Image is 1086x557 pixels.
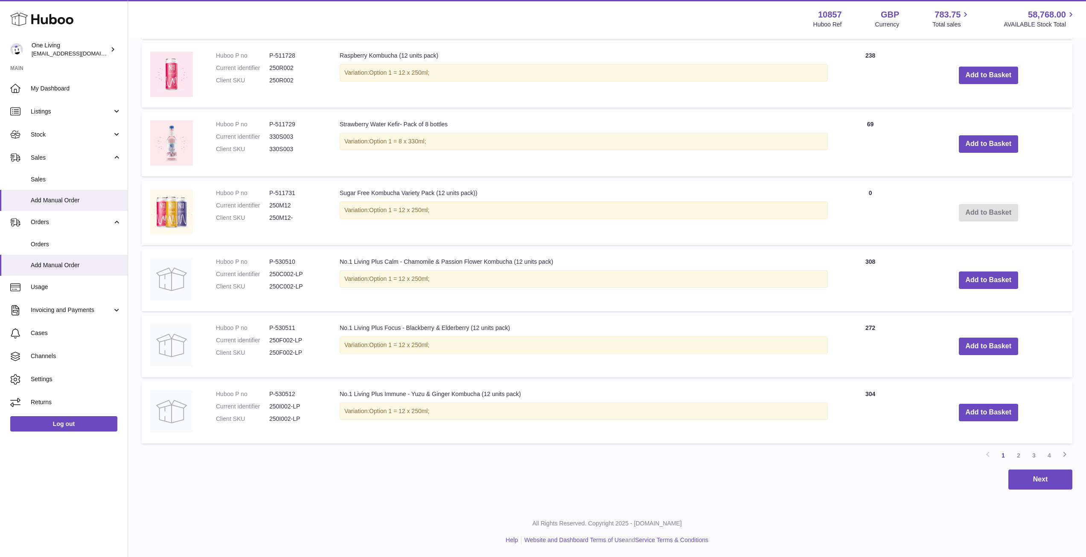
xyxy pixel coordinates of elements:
span: Add Manual Order [31,261,121,269]
dd: 250C002-LP [269,270,323,278]
a: Log out [10,416,117,432]
dt: Client SKU [216,349,269,357]
dd: P-511731 [269,189,323,197]
span: AVAILABLE Stock Total [1004,20,1076,29]
span: Sales [31,175,121,184]
span: Usage [31,283,121,291]
td: No.1 Living Plus Focus - Blackberry & Elderberry (12 units pack) [331,315,836,377]
dd: 250I002-LP [269,415,323,423]
span: Listings [31,108,112,116]
dd: P-511729 [269,120,323,128]
dd: P-511728 [269,52,323,60]
td: 238 [836,43,905,108]
dt: Client SKU [216,415,269,423]
button: Add to Basket [959,67,1019,84]
img: Strawberry Water Kefir- Pack of 8 bottles [150,120,193,166]
span: Add Manual Order [31,196,121,204]
strong: 10857 [818,9,842,20]
button: Add to Basket [959,135,1019,153]
a: 1 [996,448,1011,463]
button: Add to Basket [959,338,1019,355]
img: Sugar Free Kombucha Variety Pack (12 units pack)) [150,189,193,234]
div: Variation: [340,336,828,354]
img: ben@oneliving.com [10,43,23,56]
p: All Rights Reserved. Copyright 2025 - [DOMAIN_NAME] [135,519,1079,528]
dd: 250C002-LP [269,283,323,291]
dd: 250R002 [269,76,323,85]
dd: P-530511 [269,324,323,332]
span: Orders [31,240,121,248]
dd: P-530512 [269,390,323,398]
img: Raspberry Kombucha (12 units pack) [150,52,193,97]
div: Huboo Ref [813,20,842,29]
td: No.1 Living Plus Immune - Yuzu & Ginger Kombucha (12 units pack) [331,382,836,443]
a: 783.75 Total sales [932,9,970,29]
dt: Current identifier [216,201,269,210]
td: No.1 Living Plus Calm - Chamomile & Passion Flower Kombucha (12 units pack) [331,249,836,311]
dt: Huboo P no [216,52,269,60]
dt: Client SKU [216,76,269,85]
dd: 250I002-LP [269,402,323,411]
dd: 250M12 [269,201,323,210]
td: Raspberry Kombucha (12 units pack) [331,43,836,108]
td: 0 [836,181,905,245]
button: Add to Basket [959,271,1019,289]
span: 58,768.00 [1028,9,1066,20]
td: 272 [836,315,905,377]
span: Orders [31,218,112,226]
dt: Huboo P no [216,324,269,332]
span: 783.75 [935,9,961,20]
span: Option 1 = 12 x 250ml; [369,275,429,282]
dt: Huboo P no [216,390,269,398]
a: 3 [1026,448,1042,463]
div: Variation: [340,201,828,219]
dt: Huboo P no [216,120,269,128]
a: Website and Dashboard Terms of Use [524,537,625,543]
dt: Huboo P no [216,189,269,197]
td: 304 [836,382,905,443]
dd: 250M12- [269,214,323,222]
span: Invoicing and Payments [31,306,112,314]
img: No.1 Living Plus Calm - Chamomile & Passion Flower Kombucha (12 units pack) [150,258,193,300]
dd: 330S003 [269,133,323,141]
a: Help [506,537,518,543]
dt: Client SKU [216,283,269,291]
span: Option 1 = 12 x 250ml; [369,207,429,213]
button: Add to Basket [959,404,1019,421]
dt: Current identifier [216,336,269,344]
span: My Dashboard [31,85,121,93]
span: Option 1 = 12 x 250ml; [369,341,429,348]
dd: 250F002-LP [269,336,323,344]
div: Currency [875,20,900,29]
span: Option 1 = 12 x 250ml; [369,408,429,414]
span: [EMAIL_ADDRESS][DOMAIN_NAME] [32,50,125,57]
img: No.1 Living Plus Focus - Blackberry & Elderberry (12 units pack) [150,324,193,367]
li: and [521,536,708,544]
div: Variation: [340,402,828,420]
span: Channels [31,352,121,360]
span: Stock [31,131,112,139]
dd: 250F002-LP [269,349,323,357]
span: Returns [31,398,121,406]
td: Strawberry Water Kefir- Pack of 8 bottles [331,112,836,176]
td: Sugar Free Kombucha Variety Pack (12 units pack)) [331,181,836,245]
div: Variation: [340,270,828,288]
span: Option 1 = 8 x 330ml; [369,138,426,145]
span: Option 1 = 12 x 250ml; [369,69,429,76]
a: Service Terms & Conditions [635,537,708,543]
td: 69 [836,112,905,176]
span: Settings [31,375,121,383]
a: 4 [1042,448,1057,463]
dt: Current identifier [216,64,269,72]
strong: GBP [881,9,899,20]
div: One Living [32,41,108,58]
a: 58,768.00 AVAILABLE Stock Total [1004,9,1076,29]
dd: 330S003 [269,145,323,153]
div: Variation: [340,133,828,150]
td: 308 [836,249,905,311]
span: Total sales [932,20,970,29]
dt: Current identifier [216,402,269,411]
a: 2 [1011,448,1026,463]
button: Next [1008,470,1072,490]
span: Cases [31,329,121,337]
